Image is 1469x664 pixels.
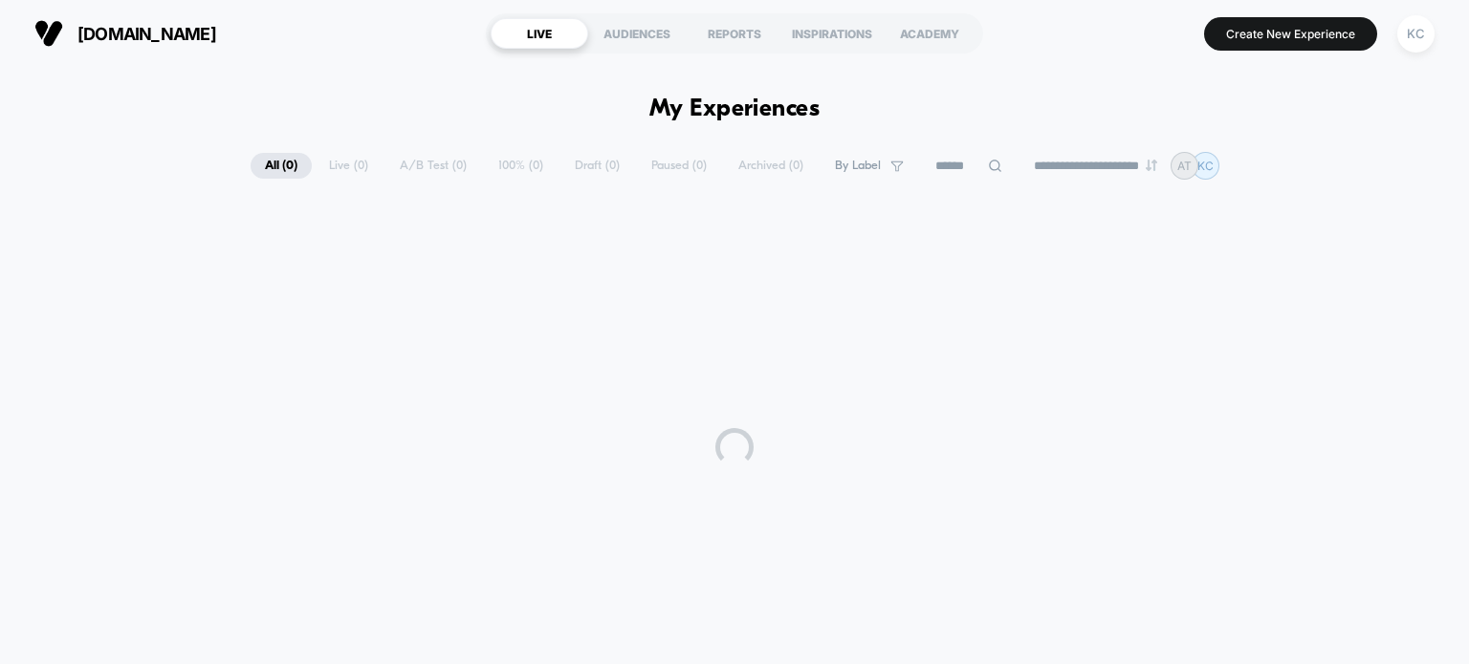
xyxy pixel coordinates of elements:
p: AT [1177,159,1192,173]
div: REPORTS [686,18,783,49]
button: Create New Experience [1204,17,1377,51]
div: AUDIENCES [588,18,686,49]
span: [DOMAIN_NAME] [77,24,216,44]
span: All ( 0 ) [251,153,312,179]
div: KC [1397,15,1435,53]
div: ACADEMY [881,18,978,49]
img: end [1146,160,1157,171]
div: LIVE [491,18,588,49]
span: By Label [835,159,881,173]
button: KC [1392,14,1440,54]
div: INSPIRATIONS [783,18,881,49]
img: Visually logo [34,19,63,48]
h1: My Experiences [649,96,821,123]
p: KC [1197,159,1214,173]
button: [DOMAIN_NAME] [29,18,222,49]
